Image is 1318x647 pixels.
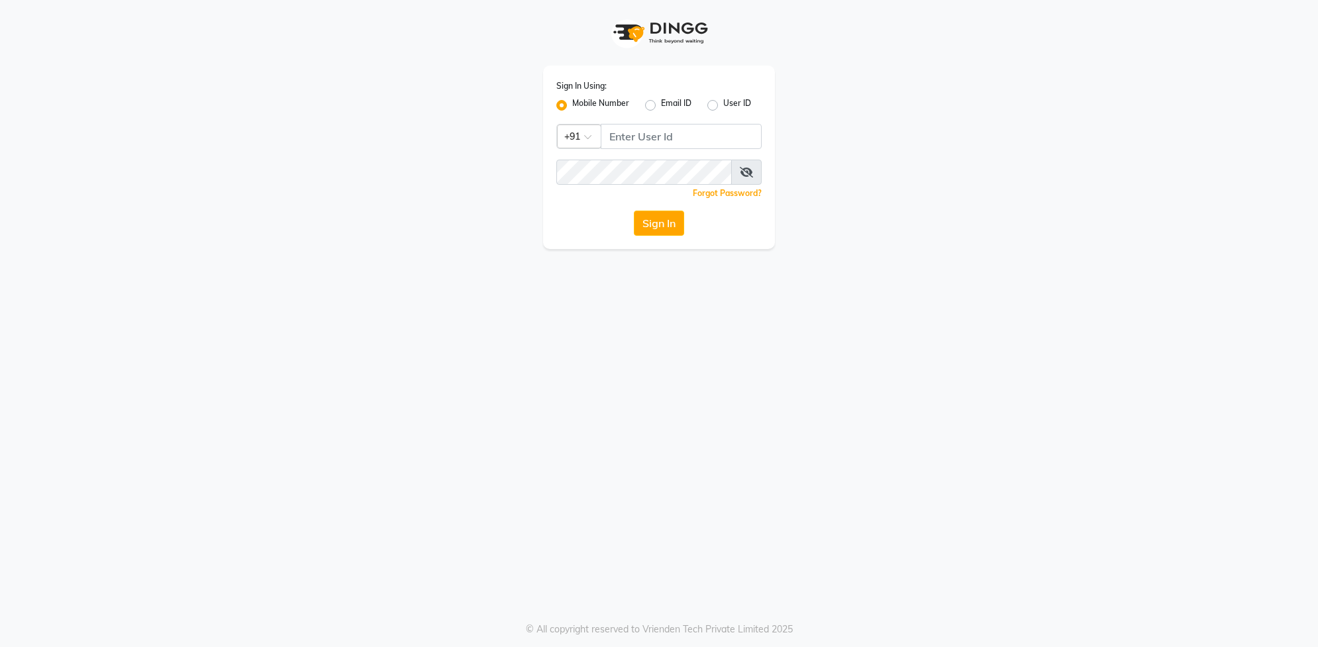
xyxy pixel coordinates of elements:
label: Mobile Number [572,97,629,113]
img: logo1.svg [606,13,712,52]
a: Forgot Password? [693,188,762,198]
label: Sign In Using: [556,80,607,92]
input: Username [601,124,762,149]
label: Email ID [661,97,691,113]
button: Sign In [634,211,684,236]
input: Username [556,160,732,185]
label: User ID [723,97,751,113]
